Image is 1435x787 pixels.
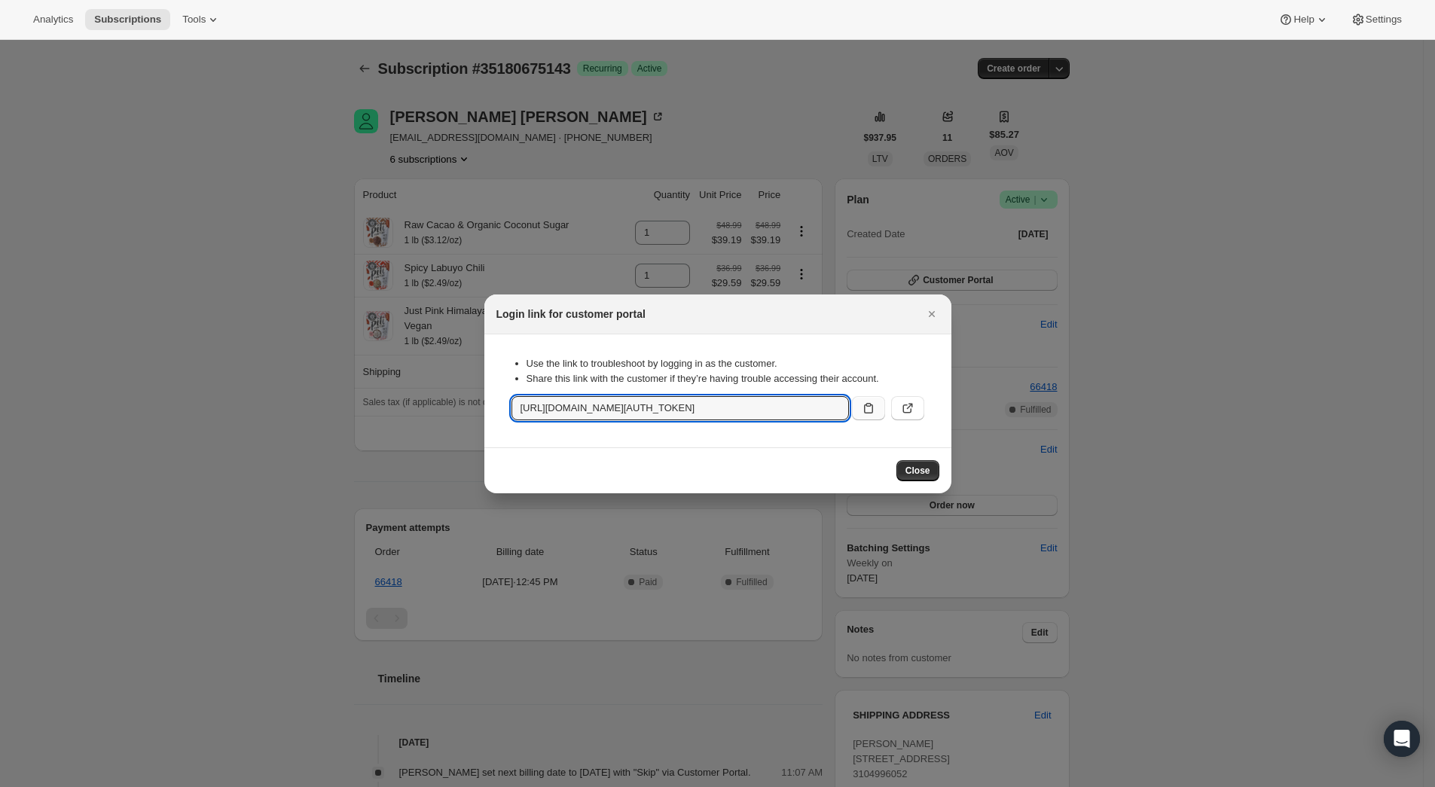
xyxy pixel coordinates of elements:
span: Close [905,465,930,477]
button: Subscriptions [85,9,170,30]
button: Close [921,304,942,325]
span: Settings [1366,14,1402,26]
span: Help [1293,14,1314,26]
h2: Login link for customer portal [496,307,646,322]
button: Close [896,460,939,481]
div: Open Intercom Messenger [1384,721,1420,757]
button: Tools [173,9,230,30]
span: Tools [182,14,206,26]
span: Analytics [33,14,73,26]
li: Share this link with the customer if they’re having trouble accessing their account. [527,371,924,386]
button: Help [1269,9,1338,30]
span: Subscriptions [94,14,161,26]
li: Use the link to troubleshoot by logging in as the customer. [527,356,924,371]
button: Analytics [24,9,82,30]
button: Settings [1342,9,1411,30]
